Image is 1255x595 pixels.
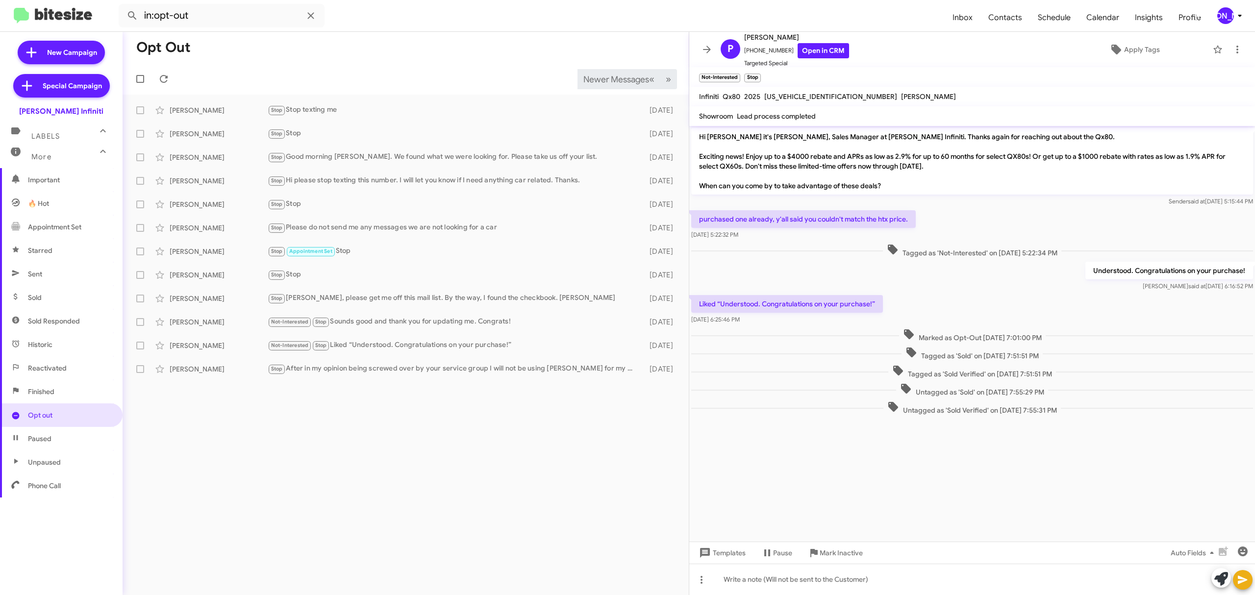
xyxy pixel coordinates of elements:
[1085,262,1253,279] p: Understood. Congratulations on your purchase!
[691,231,738,238] span: [DATE] 5:22:32 PM
[896,383,1048,397] span: Untagged as 'Sold' on [DATE] 7:55:29 PM
[883,401,1061,415] span: Untagged as 'Sold Verified' on [DATE] 7:55:31 PM
[1209,7,1244,24] button: [PERSON_NAME]
[1188,198,1205,205] span: said at
[744,74,760,82] small: Stop
[289,248,332,254] span: Appointment Set
[744,31,849,43] span: [PERSON_NAME]
[1171,544,1218,562] span: Auto Fields
[1124,41,1160,58] span: Apply Tags
[28,340,52,349] span: Historic
[583,74,649,85] span: Newer Messages
[268,316,639,327] div: Sounds good and thank you for updating me. Congrats!
[639,129,681,139] div: [DATE]
[315,342,327,348] span: Stop
[744,92,760,101] span: 2025
[28,410,52,420] span: Opt out
[28,363,67,373] span: Reactivated
[28,481,61,491] span: Phone Call
[980,3,1030,32] a: Contacts
[271,366,283,372] span: Stop
[136,40,191,55] h1: Opt Out
[268,222,639,233] div: Please do not send me any messages we are not looking for a car
[28,269,42,279] span: Sent
[271,319,309,325] span: Not-Interested
[639,317,681,327] div: [DATE]
[773,544,792,562] span: Pause
[170,270,268,280] div: [PERSON_NAME]
[639,105,681,115] div: [DATE]
[28,457,61,467] span: Unpaused
[28,434,51,444] span: Paused
[170,129,268,139] div: [PERSON_NAME]
[697,544,746,562] span: Templates
[268,293,639,304] div: [PERSON_NAME], please get me off this mail list. By the way, I found the checkbook. [PERSON_NAME]
[883,244,1061,258] span: Tagged as 'Not-Interested' on [DATE] 5:22:34 PM
[1079,3,1127,32] span: Calendar
[577,69,660,89] button: Previous
[119,4,325,27] input: Search
[271,248,283,254] span: Stop
[901,92,956,101] span: [PERSON_NAME]
[268,198,639,210] div: Stop
[639,247,681,256] div: [DATE]
[639,364,681,374] div: [DATE]
[1169,198,1253,205] span: Sender [DATE] 5:15:44 PM
[691,128,1253,195] p: Hi [PERSON_NAME] it's [PERSON_NAME], Sales Manager at [PERSON_NAME] Infiniti. Thanks again for re...
[271,342,309,348] span: Not-Interested
[268,128,639,139] div: Stop
[1143,282,1253,290] span: [PERSON_NAME] [DATE] 6:16:52 PM
[639,294,681,303] div: [DATE]
[28,222,81,232] span: Appointment Set
[902,347,1043,361] span: Tagged as 'Sold' on [DATE] 7:51:51 PM
[31,152,51,161] span: More
[639,223,681,233] div: [DATE]
[170,364,268,374] div: [PERSON_NAME]
[1127,3,1171,32] a: Insights
[271,272,283,278] span: Stop
[170,152,268,162] div: [PERSON_NAME]
[820,544,863,562] span: Mark Inactive
[268,246,639,257] div: Stop
[1171,3,1209,32] span: Profile
[744,58,849,68] span: Targeted Special
[728,41,733,57] span: P
[699,92,719,101] span: Infiniti
[47,48,97,57] span: New Campaign
[271,154,283,160] span: Stop
[1030,3,1079,32] span: Schedule
[28,246,52,255] span: Starred
[271,224,283,231] span: Stop
[578,69,677,89] nav: Page navigation example
[315,319,327,325] span: Stop
[28,387,54,397] span: Finished
[723,92,740,101] span: Qx80
[170,247,268,256] div: [PERSON_NAME]
[31,132,60,141] span: Labels
[28,198,49,208] span: 🔥 Hot
[268,269,639,280] div: Stop
[753,544,800,562] button: Pause
[764,92,897,101] span: [US_VEHICLE_IDENTIFICATION_NUMBER]
[271,130,283,137] span: Stop
[945,3,980,32] span: Inbox
[268,340,639,351] div: Liked “Understood. Congratulations on your purchase!”
[13,74,110,98] a: Special Campaign
[43,81,102,91] span: Special Campaign
[639,341,681,350] div: [DATE]
[271,107,283,113] span: Stop
[1217,7,1234,24] div: [PERSON_NAME]
[28,293,42,302] span: Sold
[18,41,105,64] a: New Campaign
[737,112,816,121] span: Lead process completed
[689,544,753,562] button: Templates
[268,175,639,186] div: Hi please stop texting this number. I will let you know if I need anything car related. Thanks.
[268,104,639,116] div: Stop texting me
[268,151,639,163] div: Good morning [PERSON_NAME]. We found what we were looking for. Please take us off your list.
[170,176,268,186] div: [PERSON_NAME]
[798,43,849,58] a: Open in CRM
[271,295,283,301] span: Stop
[28,175,111,185] span: Important
[691,295,883,313] p: Liked “Understood. Congratulations on your purchase!”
